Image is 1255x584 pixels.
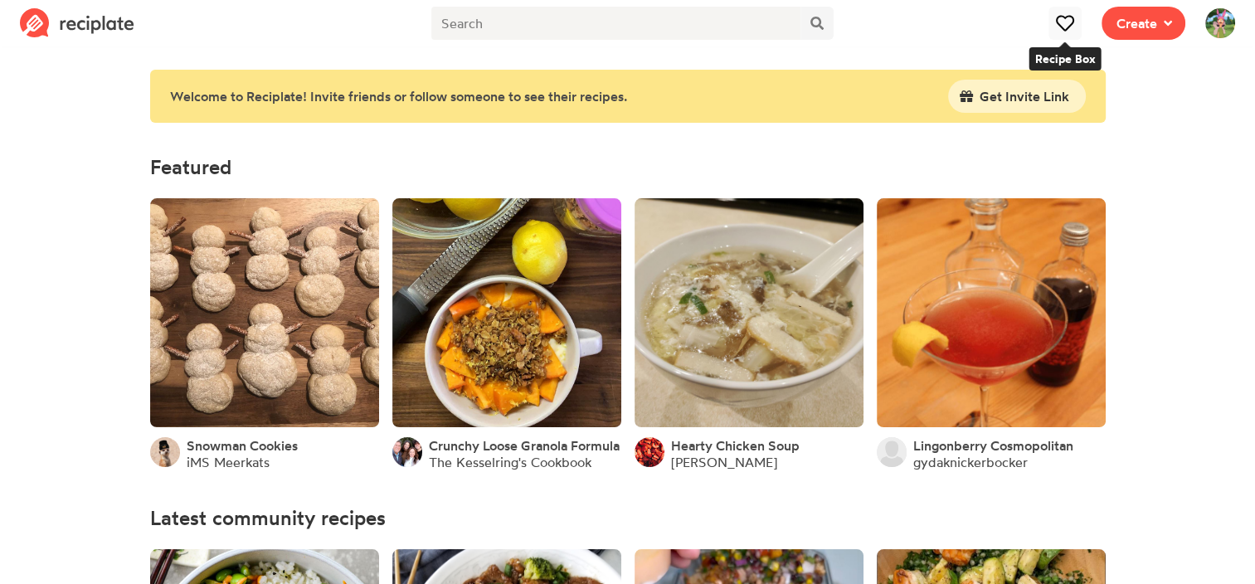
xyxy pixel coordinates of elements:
img: User's avatar [877,437,907,467]
img: User's avatar [150,437,180,467]
a: Snowman Cookies [187,437,298,454]
div: Welcome to Reciplate! Invite friends or follow someone to see their recipes. [170,86,928,106]
h4: Featured [150,156,1106,178]
a: iMS Meerkats [187,454,270,470]
a: Lingonberry Cosmopolitan [913,437,1073,454]
a: Crunchy Loose Granola Formula [429,437,620,454]
img: Reciplate [20,8,134,38]
button: Create [1102,7,1185,40]
a: gydaknickerbocker [913,454,1028,470]
span: Create [1116,13,1157,33]
h4: Latest community recipes [150,507,1106,529]
span: Get Invite Link [980,86,1069,106]
a: Hearty Chicken Soup [671,437,800,454]
a: The Kesselring's Cookbook [429,454,591,470]
a: [PERSON_NAME] [671,454,777,470]
img: User's avatar [1205,8,1235,38]
button: Get Invite Link [948,80,1086,113]
img: User's avatar [392,437,422,467]
img: User's avatar [635,437,664,467]
input: Search [431,7,800,40]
